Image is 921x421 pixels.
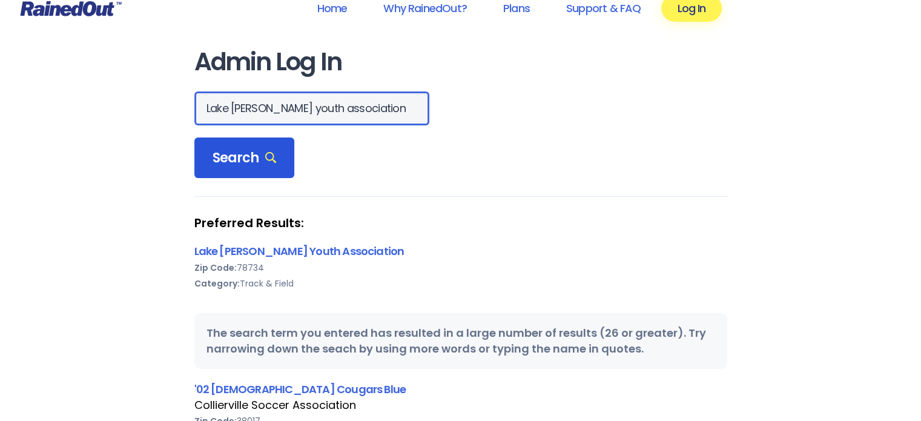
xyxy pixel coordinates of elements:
div: '02 [DEMOGRAPHIC_DATA] Cougars Blue [194,381,727,397]
div: Track & Field [194,276,727,291]
div: The search term you entered has resulted in a large number of results (26 or greater). Try narrow... [194,313,727,369]
div: Lake [PERSON_NAME] Youth Association [194,243,727,259]
h1: Admin Log In [194,48,727,76]
span: Search [213,150,277,167]
div: Collierville Soccer Association [194,397,727,413]
strong: Preferred Results: [194,215,727,231]
input: Search Orgs… [194,91,429,125]
div: Search [194,138,295,179]
div: 78734 [194,260,727,276]
a: Lake [PERSON_NAME] Youth Association [194,244,404,259]
b: Zip Code: [194,262,237,274]
a: '02 [DEMOGRAPHIC_DATA] Cougars Blue [194,382,406,397]
b: Category: [194,277,240,290]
